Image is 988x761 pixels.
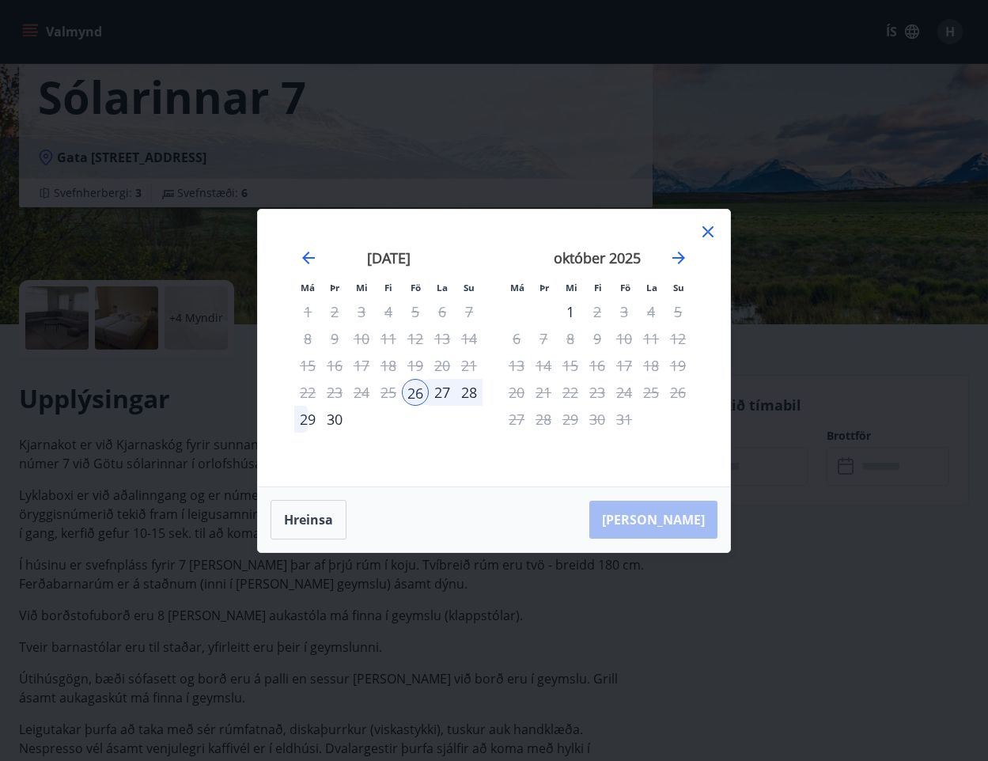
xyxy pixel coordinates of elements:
[348,352,375,379] td: Not available. miðvikudagur, 17. september 2025
[301,282,315,293] small: Má
[375,298,402,325] td: Not available. fimmtudagur, 4. september 2025
[510,282,524,293] small: Má
[530,379,557,406] td: Not available. þriðjudagur, 21. október 2025
[294,406,321,433] div: 29
[321,325,348,352] td: Not available. þriðjudagur, 9. september 2025
[557,298,584,325] td: Choose miðvikudagur, 1. október 2025 as your check-out date. It’s available.
[294,325,321,352] td: Not available. mánudagur, 8. september 2025
[664,379,691,406] td: Not available. sunnudagur, 26. október 2025
[429,325,456,352] td: Not available. laugardagur, 13. september 2025
[321,352,348,379] td: Not available. þriðjudagur, 16. september 2025
[429,352,456,379] td: Not available. laugardagur, 20. september 2025
[402,379,429,406] div: 26
[620,282,630,293] small: Fö
[503,352,530,379] td: Not available. mánudagur, 13. október 2025
[503,325,530,352] td: Not available. mánudagur, 6. október 2025
[375,379,402,406] td: Not available. fimmtudagur, 25. september 2025
[673,282,684,293] small: Su
[638,325,664,352] td: Not available. laugardagur, 11. október 2025
[402,298,429,325] td: Not available. föstudagur, 5. september 2025
[402,352,429,379] td: Not available. föstudagur, 19. september 2025
[638,352,664,379] td: Not available. laugardagur, 18. október 2025
[503,406,530,433] td: Not available. mánudagur, 27. október 2025
[557,298,584,325] div: Aðeins útritun í boði
[464,282,475,293] small: Su
[437,282,448,293] small: La
[429,298,456,325] td: Not available. laugardagur, 6. september 2025
[557,379,584,406] td: Not available. miðvikudagur, 22. október 2025
[566,282,577,293] small: Mi
[321,406,348,433] div: 30
[456,298,483,325] td: Not available. sunnudagur, 7. september 2025
[321,379,348,406] td: Not available. þriðjudagur, 23. september 2025
[348,379,375,406] td: Not available. miðvikudagur, 24. september 2025
[456,379,483,406] td: Choose sunnudagur, 28. september 2025 as your check-out date. It’s available.
[594,282,602,293] small: Fi
[530,325,557,352] td: Not available. þriðjudagur, 7. október 2025
[584,298,611,325] td: Not available. fimmtudagur, 2. október 2025
[584,406,611,433] td: Not available. fimmtudagur, 30. október 2025
[429,379,456,406] td: Choose laugardagur, 27. september 2025 as your check-out date. It’s available.
[456,379,483,406] div: 28
[638,379,664,406] td: Not available. laugardagur, 25. október 2025
[375,352,402,379] td: Not available. fimmtudagur, 18. september 2025
[584,352,611,379] td: Not available. fimmtudagur, 16. október 2025
[664,325,691,352] td: Not available. sunnudagur, 12. október 2025
[402,325,429,352] td: Not available. föstudagur, 12. september 2025
[530,352,557,379] td: Not available. þriðjudagur, 14. október 2025
[277,229,711,468] div: Calendar
[411,282,421,293] small: Fö
[584,379,611,406] td: Not available. fimmtudagur, 23. október 2025
[611,352,638,379] td: Not available. föstudagur, 17. október 2025
[611,325,638,352] td: Not available. föstudagur, 10. október 2025
[539,282,549,293] small: Þr
[429,379,456,406] div: 27
[294,406,321,433] td: Choose mánudagur, 29. september 2025 as your check-out date. It’s available.
[375,325,402,352] td: Not available. fimmtudagur, 11. september 2025
[557,325,584,352] td: Not available. miðvikudagur, 8. október 2025
[299,248,318,267] div: Move backward to switch to the previous month.
[664,352,691,379] td: Not available. sunnudagur, 19. október 2025
[294,298,321,325] td: Not available. mánudagur, 1. september 2025
[271,500,346,540] button: Hreinsa
[611,298,638,325] td: Not available. föstudagur, 3. október 2025
[456,325,483,352] td: Not available. sunnudagur, 14. september 2025
[638,298,664,325] td: Not available. laugardagur, 4. október 2025
[557,352,584,379] td: Not available. miðvikudagur, 15. október 2025
[402,379,429,406] td: Selected as start date. föstudagur, 26. september 2025
[330,282,339,293] small: Þr
[356,282,368,293] small: Mi
[611,406,638,433] div: Aðeins útritun í boði
[367,248,411,267] strong: [DATE]
[611,379,638,406] div: Aðeins útritun í boði
[294,352,321,379] td: Not available. mánudagur, 15. september 2025
[294,379,321,406] td: Not available. mánudagur, 22. september 2025
[321,406,348,433] td: Choose þriðjudagur, 30. september 2025 as your check-out date. It’s available.
[669,248,688,267] div: Move forward to switch to the next month.
[584,325,611,352] td: Not available. fimmtudagur, 9. október 2025
[348,325,375,352] td: Not available. miðvikudagur, 10. september 2025
[503,379,530,406] td: Not available. mánudagur, 20. október 2025
[348,298,375,325] td: Not available. miðvikudagur, 3. september 2025
[557,406,584,433] td: Not available. miðvikudagur, 29. október 2025
[611,406,638,433] td: Not available. föstudagur, 31. október 2025
[530,406,557,433] td: Not available. þriðjudagur, 28. október 2025
[664,298,691,325] td: Not available. sunnudagur, 5. október 2025
[646,282,657,293] small: La
[384,282,392,293] small: Fi
[456,352,483,379] td: Not available. sunnudagur, 21. september 2025
[321,298,348,325] td: Not available. þriðjudagur, 2. september 2025
[554,248,641,267] strong: október 2025
[611,379,638,406] td: Not available. föstudagur, 24. október 2025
